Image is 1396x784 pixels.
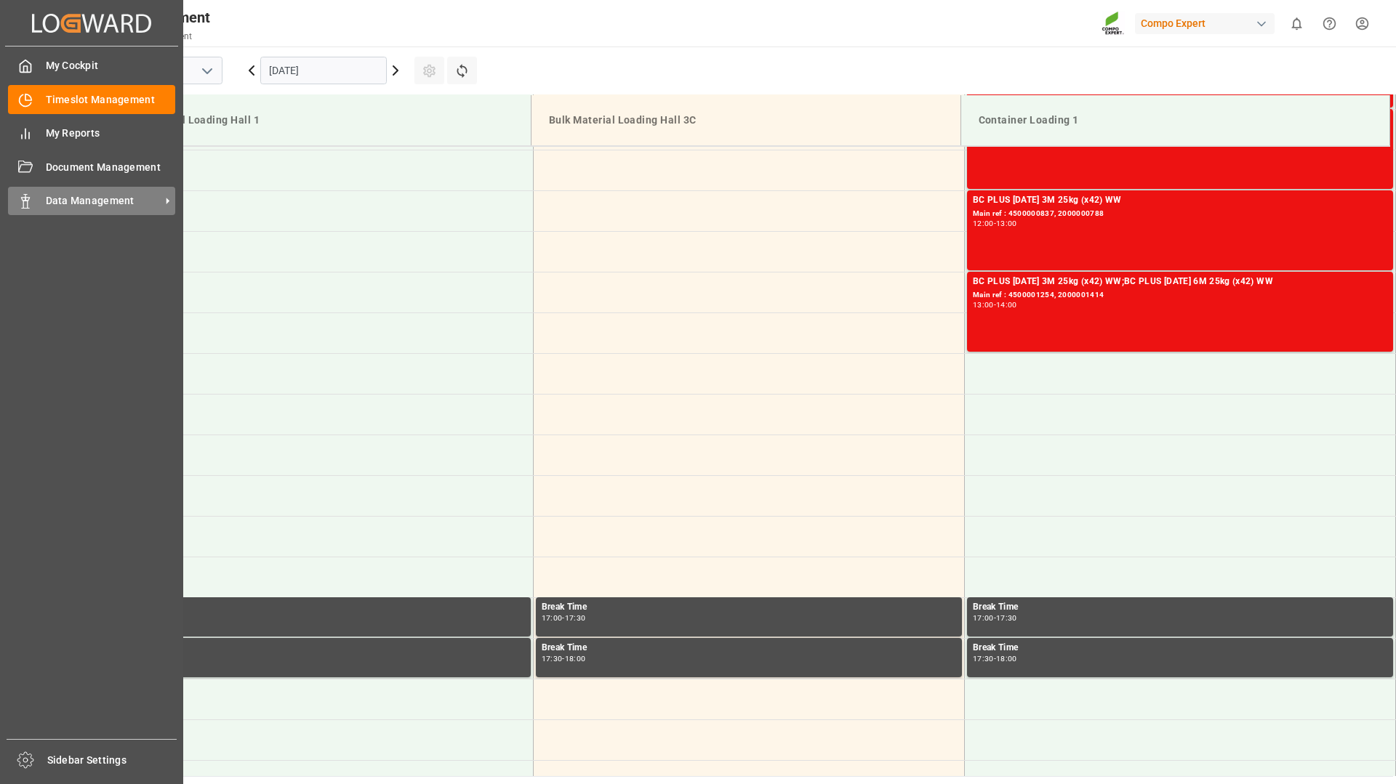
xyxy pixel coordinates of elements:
[260,57,387,84] input: DD.MM.YYYY
[8,52,175,80] a: My Cockpit
[994,655,996,662] div: -
[1135,13,1275,34] div: Compo Expert
[196,60,217,82] button: open menu
[973,641,1387,655] div: Break Time
[996,220,1017,227] div: 13:00
[996,655,1017,662] div: 18:00
[1313,7,1346,40] button: Help Center
[47,753,177,768] span: Sidebar Settings
[46,58,176,73] span: My Cockpit
[973,275,1387,289] div: BC PLUS [DATE] 3M 25kg (x42) WW;BC PLUS [DATE] 6M 25kg (x42) WW
[46,160,176,175] span: Document Management
[542,615,563,621] div: 17:00
[46,126,176,141] span: My Reports
[973,220,994,227] div: 12:00
[973,193,1387,208] div: BC PLUS [DATE] 3M 25kg (x42) WW
[542,600,956,615] div: Break Time
[973,107,1379,134] div: Container Loading 1
[562,655,564,662] div: -
[565,615,586,621] div: 17:30
[973,302,994,308] div: 13:00
[994,302,996,308] div: -
[46,193,161,209] span: Data Management
[973,208,1387,220] div: Main ref : 4500000837, 2000000788
[1280,7,1313,40] button: show 0 new notifications
[973,615,994,621] div: 17:00
[543,107,949,134] div: Bulk Material Loading Hall 3C
[113,107,519,134] div: Bulk Material Loading Hall 1
[973,289,1387,302] div: Main ref : 4500001254, 2000001414
[996,302,1017,308] div: 14:00
[994,220,996,227] div: -
[565,655,586,662] div: 18:00
[542,655,563,662] div: 17:30
[8,85,175,113] a: Timeslot Management
[46,92,176,108] span: Timeslot Management
[110,600,525,615] div: Break Time
[996,615,1017,621] div: 17:30
[994,615,996,621] div: -
[1135,9,1280,37] button: Compo Expert
[1102,11,1125,36] img: Screenshot%202023-09-29%20at%2010.02.21.png_1712312052.png
[973,600,1387,615] div: Break Time
[973,655,994,662] div: 17:30
[562,615,564,621] div: -
[542,641,956,655] div: Break Time
[110,641,525,655] div: Break Time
